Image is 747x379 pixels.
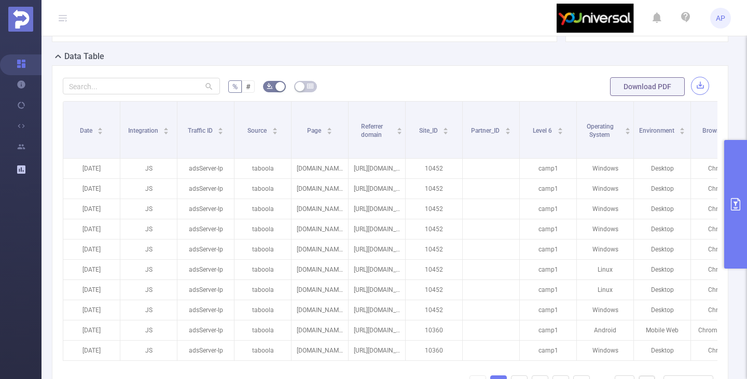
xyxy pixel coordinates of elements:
p: adsServer-lp [177,280,234,300]
div: Sort [326,126,333,132]
p: Desktop [634,240,690,259]
span: Site_ID [419,127,439,134]
p: taboola [234,300,291,320]
div: Sort [97,126,103,132]
p: Desktop [634,199,690,219]
p: taboola [234,341,291,360]
p: JS [120,219,177,239]
p: 10452 [406,219,462,239]
p: [URL][DOMAIN_NAME] [349,300,405,320]
p: [URL][DOMAIN_NAME] [349,260,405,279]
p: [URL][DOMAIN_NAME] [349,219,405,239]
i: icon: caret-down [98,130,103,133]
p: adsServer-lp [177,320,234,340]
i: icon: caret-up [163,126,169,129]
p: [DOMAIN_NAME][PERSON_NAME] [292,219,348,239]
p: JS [120,240,177,259]
p: 10360 [406,341,462,360]
i: icon: caret-down [625,130,631,133]
p: [DATE] [63,300,120,320]
p: [DOMAIN_NAME][PERSON_NAME] [292,320,348,340]
p: 10452 [406,199,462,219]
span: Browser [702,127,727,134]
span: Integration [128,127,160,134]
p: camp1 [520,240,576,259]
i: icon: caret-down [163,130,169,133]
p: Windows [577,179,633,199]
div: Sort [625,126,631,132]
p: 10452 [406,300,462,320]
p: JS [120,320,177,340]
p: [DOMAIN_NAME][PERSON_NAME] [292,280,348,300]
p: Desktop [634,300,690,320]
p: [URL][DOMAIN_NAME] [349,341,405,360]
p: Windows [577,219,633,239]
p: [DOMAIN_NAME][PERSON_NAME] [292,159,348,178]
p: 10452 [406,179,462,199]
p: JS [120,341,177,360]
div: Sort [679,126,685,132]
span: AP [716,8,725,29]
p: [DOMAIN_NAME][PERSON_NAME] [292,300,348,320]
i: icon: caret-down [505,130,510,133]
i: icon: bg-colors [267,83,273,89]
p: adsServer-lp [177,219,234,239]
i: icon: caret-down [443,130,449,133]
p: JS [120,260,177,279]
p: adsServer-lp [177,341,234,360]
p: [URL][DOMAIN_NAME] [349,199,405,219]
span: Operating System [587,123,614,138]
i: icon: caret-up [218,126,224,129]
p: camp1 [520,219,576,239]
p: [URL][DOMAIN_NAME] [349,179,405,199]
p: camp1 [520,260,576,279]
p: Windows [577,199,633,219]
i: icon: caret-down [326,130,332,133]
div: Sort [163,126,169,132]
p: camp1 [520,341,576,360]
p: taboola [234,240,291,259]
i: icon: caret-down [218,130,224,133]
p: taboola [234,320,291,340]
p: JS [120,280,177,300]
p: [DATE] [63,260,120,279]
p: camp1 [520,199,576,219]
p: taboola [234,179,291,199]
span: Traffic ID [188,127,214,134]
span: # [246,82,251,91]
span: Page [307,127,323,134]
i: icon: caret-up [680,126,685,129]
p: 10452 [406,280,462,300]
p: [DOMAIN_NAME][PERSON_NAME] [292,341,348,360]
div: Sort [272,126,278,132]
p: [DATE] [63,179,120,199]
span: Source [247,127,268,134]
p: 10360 [406,320,462,340]
p: [DATE] [63,320,120,340]
p: taboola [234,280,291,300]
p: [DATE] [63,280,120,300]
p: adsServer-lp [177,300,234,320]
p: camp1 [520,179,576,199]
p: JS [120,300,177,320]
p: Desktop [634,219,690,239]
p: [DOMAIN_NAME][PERSON_NAME] [292,179,348,199]
p: 10452 [406,260,462,279]
p: Windows [577,300,633,320]
p: [URL][DOMAIN_NAME] [349,280,405,300]
i: icon: caret-down [272,130,278,133]
p: JS [120,199,177,219]
span: Level 6 [533,127,554,134]
p: camp1 [520,300,576,320]
p: Linux [577,280,633,300]
i: icon: caret-up [397,126,403,129]
span: Referrer domain [361,123,383,138]
p: camp1 [520,159,576,178]
p: Android [577,320,633,340]
i: icon: caret-up [505,126,510,129]
div: Sort [396,126,403,132]
button: Download PDF [610,77,685,96]
i: icon: caret-up [98,126,103,129]
p: adsServer-lp [177,199,234,219]
p: taboola [234,219,291,239]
